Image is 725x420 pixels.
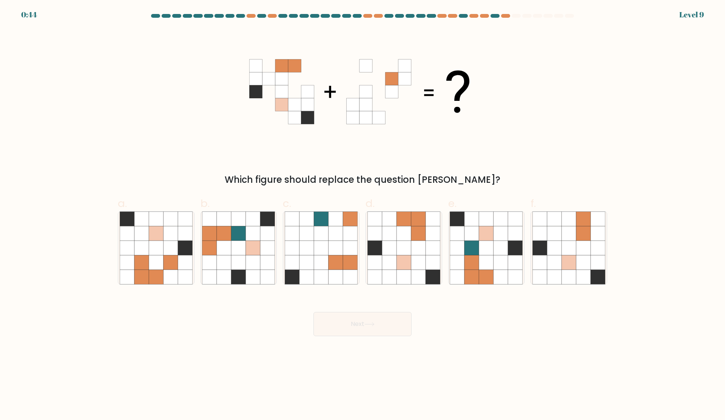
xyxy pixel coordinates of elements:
span: d. [366,196,375,211]
span: a. [118,196,127,211]
button: Next [313,312,412,336]
div: 0:44 [21,9,37,20]
div: Which figure should replace the question [PERSON_NAME]? [122,173,603,187]
span: e. [448,196,457,211]
div: Level 9 [679,9,704,20]
span: f. [531,196,536,211]
span: b. [201,196,210,211]
span: c. [283,196,291,211]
